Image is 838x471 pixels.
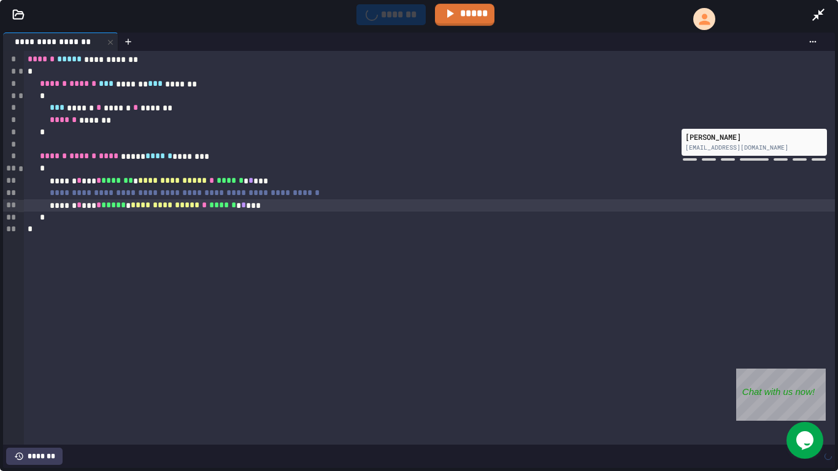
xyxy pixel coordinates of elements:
[680,5,718,33] div: My Account
[736,369,826,421] iframe: chat widget
[786,422,826,459] iframe: chat widget
[685,131,823,142] div: [PERSON_NAME]
[685,143,823,152] div: [EMAIL_ADDRESS][DOMAIN_NAME]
